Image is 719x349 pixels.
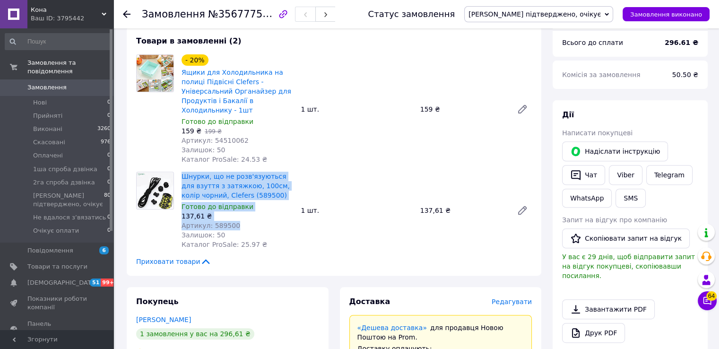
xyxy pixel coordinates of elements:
span: 199 ₴ [205,128,222,135]
span: Товари в замовленні (2) [136,36,242,45]
span: 6 [99,246,109,254]
span: Замовлення та повідомлення [27,59,113,76]
span: Виконані [33,125,62,133]
span: Дії [562,110,574,119]
span: Показники роботи компанії [27,295,87,312]
span: 51 [90,279,101,287]
a: Ящики для Холодильника на полиці Підвісні Clefers - Універсальний Органайзер для Продуктів і Бака... [182,69,291,114]
a: Шнурки, що не розв'язуються для взуття з затяжкою, 100см, колір чорний, Clefers (589500) [182,173,290,199]
button: Чат [562,165,605,185]
span: 0 [107,112,111,120]
span: Готово до відправки [182,203,253,210]
span: Приховати товари [136,257,211,266]
span: Комісія за замовлення [562,71,641,79]
img: Ящики для Холодильника на полиці Підвісні Clefers - Універсальний Органайзер для Продуктів і Бака... [137,55,173,92]
span: Редагувати [492,298,532,305]
span: Не вдалося зʼвязатись [33,213,106,222]
div: для продавця Новою Поштою на Prom. [357,323,524,342]
span: 976 [101,138,111,147]
button: Чат з покупцем64 [698,291,717,310]
a: «Дешева доставка» [357,324,427,332]
img: Шнурки, що не розв'язуються для взуття з затяжкою, 100см, колір чорний, Clefers (589500) [137,172,173,209]
span: Готово до відправки [182,118,253,125]
span: Повідомлення [27,246,73,255]
span: Замовлення виконано [630,11,702,18]
span: [PERSON_NAME] підтверджено, очікує [33,192,104,209]
span: [DEMOGRAPHIC_DATA] [27,279,97,287]
span: 0 [107,213,111,222]
a: Редагувати [513,100,532,119]
span: Всього до сплати [562,39,623,46]
span: 1ша спроба дзвінка [33,165,97,174]
span: Каталог ProSale: 25.97 ₴ [182,241,267,248]
span: 159 ₴ [182,127,201,135]
span: У вас є 29 днів, щоб відправити запит на відгук покупцеві, скопіювавши посилання. [562,253,695,279]
span: 0 [107,178,111,187]
span: Очікує оплати [33,227,79,235]
div: - 20% [182,54,208,66]
div: 1 замовлення у вас на 296,61 ₴ [136,328,254,340]
a: [PERSON_NAME] [136,316,191,323]
span: Замовлення [142,9,205,20]
span: 3260 [97,125,111,133]
b: 296.61 ₴ [665,39,698,46]
span: Замовлення [27,83,67,92]
div: Повернутися назад [123,9,130,19]
span: Прийняті [33,112,62,120]
span: Написати покупцеві [562,129,632,137]
div: Статус замовлення [368,9,455,19]
span: Залишок: 50 [182,231,225,239]
span: 0 [107,98,111,107]
span: 2га спроба дзвінка [33,178,95,187]
span: Нові [33,98,47,107]
span: Артикул: 589500 [182,222,240,229]
button: Замовлення виконано [623,7,710,21]
a: Viber [609,165,642,185]
span: Запит на відгук про компанію [562,216,667,224]
span: 64 [706,291,717,301]
button: Надіслати інструкцію [562,141,668,161]
div: 137,61 ₴ [416,204,509,217]
span: Каталог ProSale: 24.53 ₴ [182,156,267,163]
span: 80 [104,192,111,209]
a: Друк PDF [562,323,625,343]
span: 0 [107,227,111,235]
span: 50.50 ₴ [672,71,698,79]
span: Оплачені [33,151,63,160]
span: Доставка [349,297,390,306]
span: 0 [107,165,111,174]
button: Скопіювати запит на відгук [562,228,690,248]
a: WhatsApp [562,189,612,208]
div: 1 шт. [297,204,416,217]
span: Покупець [136,297,179,306]
a: Завантажити PDF [562,299,655,319]
span: [PERSON_NAME] підтверджено, очікує [468,10,601,18]
span: 0 [107,151,111,160]
button: SMS [615,189,646,208]
a: Редагувати [513,201,532,220]
span: 99+ [101,279,116,287]
input: Пошук [5,33,112,50]
span: Артикул: 54510062 [182,137,249,144]
span: Панель управління [27,320,87,337]
span: №356777546 [208,8,275,20]
div: 137,61 ₴ [182,211,293,221]
span: Скасовані [33,138,65,147]
span: Кона [31,6,102,14]
div: 1 шт. [297,103,416,116]
span: Залишок: 50 [182,146,225,154]
div: Ваш ID: 3795442 [31,14,113,23]
a: Telegram [646,165,693,185]
span: Товари та послуги [27,262,87,271]
div: 159 ₴ [416,103,509,116]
